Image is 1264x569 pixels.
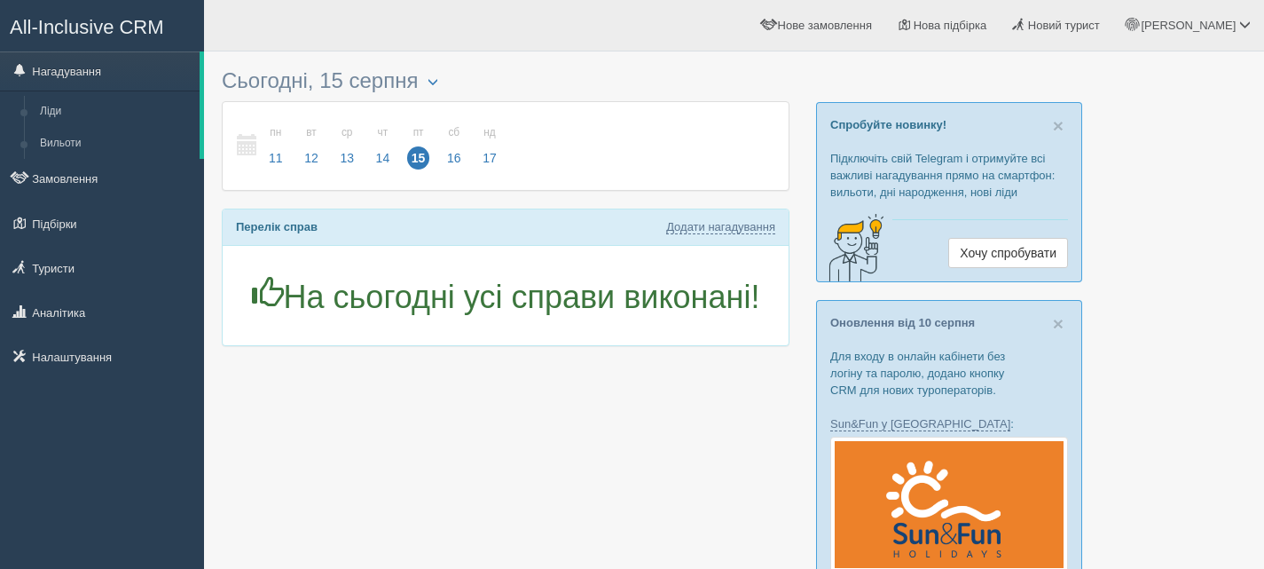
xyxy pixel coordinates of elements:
button: Close [1053,314,1064,333]
span: 12 [300,146,323,170]
small: пн [264,125,287,140]
b: Перелік справ [236,220,318,233]
a: вт 12 [294,115,328,177]
a: Оновлення від 10 серпня [830,316,975,329]
span: 14 [372,146,395,170]
small: пт [407,125,430,140]
small: чт [372,125,395,140]
p: Спробуйте новинку! [830,116,1068,133]
span: 13 [335,146,358,170]
button: Close [1053,116,1064,135]
span: 16 [443,146,466,170]
a: пт 15 [402,115,436,177]
span: × [1053,313,1064,334]
h3: Сьогодні, 15 серпня [222,69,789,92]
h1: На сьогодні усі справи виконані! [236,277,775,315]
span: Нова підбірка [914,19,987,32]
a: Sun&Fun у [GEOGRAPHIC_DATA] [830,417,1010,431]
span: 17 [478,146,501,170]
small: вт [300,125,323,140]
a: All-Inclusive CRM [1,1,203,50]
a: Ліди [32,96,200,128]
a: Додати нагадування [666,220,775,234]
span: 11 [264,146,287,170]
a: сб 16 [437,115,471,177]
span: [PERSON_NAME] [1141,19,1236,32]
span: All-Inclusive CRM [10,16,164,38]
img: creative-idea-2907357.png [817,212,888,283]
a: Вильоти [32,128,200,160]
span: 15 [407,146,430,170]
a: Хочу спробувати [948,238,1068,268]
p: : [830,415,1068,432]
small: нд [478,125,501,140]
span: × [1053,115,1064,136]
a: нд 17 [473,115,502,177]
span: Новий турист [1028,19,1100,32]
small: сб [443,125,466,140]
small: ср [335,125,358,140]
span: Нове замовлення [778,19,872,32]
a: пн 11 [259,115,293,177]
a: ср 13 [330,115,364,177]
a: чт 14 [366,115,400,177]
p: Для входу в онлайн кабінети без логіну та паролю, додано кнопку CRM для нових туроператорів. [830,348,1068,399]
p: Підключіть свій Telegram і отримуйте всі важливі нагадування прямо на смартфон: вильоти, дні наро... [830,150,1068,201]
